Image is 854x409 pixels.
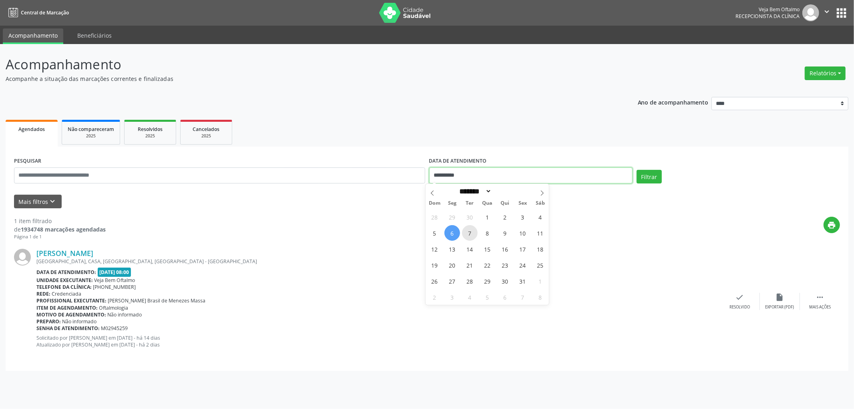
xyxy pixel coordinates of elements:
[735,13,800,20] span: Recepcionista da clínica
[532,289,548,305] span: Novembro 8, 2025
[805,66,846,80] button: Relatórios
[36,290,50,297] b: Rede:
[766,304,794,310] div: Exportar (PDF)
[462,257,478,273] span: Outubro 21, 2025
[68,126,114,133] span: Não compareceram
[462,209,478,225] span: Setembro 30, 2025
[444,289,460,305] span: Novembro 3, 2025
[532,257,548,273] span: Outubro 25, 2025
[93,284,136,290] span: [PHONE_NUMBER]
[531,201,549,206] span: Sáb
[48,197,57,206] i: keyboard_arrow_down
[427,209,442,225] span: Setembro 28, 2025
[638,97,709,107] p: Ano de acompanhamento
[802,4,819,21] img: img
[101,325,128,332] span: M02945259
[497,257,513,273] span: Outubro 23, 2025
[515,241,530,257] span: Outubro 17, 2025
[427,241,442,257] span: Outubro 12, 2025
[193,126,220,133] span: Cancelados
[515,257,530,273] span: Outubro 24, 2025
[429,155,487,167] label: DATA DE ATENDIMENTO
[480,289,495,305] span: Novembro 5, 2025
[834,6,848,20] button: apps
[186,133,226,139] div: 2025
[426,201,443,206] span: Dom
[3,28,63,44] a: Acompanhamento
[108,311,142,318] span: Não informado
[497,209,513,225] span: Outubro 2, 2025
[94,277,135,284] span: Veja Bem Oftalmo
[14,217,106,225] div: 1 item filtrado
[496,201,514,206] span: Qui
[36,258,720,265] div: [GEOGRAPHIC_DATA], CASA, [GEOGRAPHIC_DATA], [GEOGRAPHIC_DATA] - [GEOGRAPHIC_DATA]
[68,133,114,139] div: 2025
[497,289,513,305] span: Novembro 6, 2025
[62,318,97,325] span: Não informado
[6,6,69,19] a: Central de Marcação
[21,9,69,16] span: Central de Marcação
[729,304,750,310] div: Resolvido
[492,187,518,195] input: Year
[427,289,442,305] span: Novembro 2, 2025
[444,241,460,257] span: Outubro 13, 2025
[36,277,93,284] b: Unidade executante:
[532,241,548,257] span: Outubro 18, 2025
[6,75,596,83] p: Acompanhe a situação das marcações correntes e finalizadas
[98,268,131,277] span: [DATE] 08:00
[14,195,62,209] button: Mais filtroskeyboard_arrow_down
[735,293,744,302] i: check
[138,126,163,133] span: Resolvidos
[478,201,496,206] span: Qua
[776,293,784,302] i: insert_drive_file
[480,257,495,273] span: Outubro 22, 2025
[819,4,834,21] button: 
[36,304,98,311] b: Item de agendamento:
[14,249,31,266] img: img
[444,273,460,289] span: Outubro 27, 2025
[462,273,478,289] span: Outubro 28, 2025
[824,217,840,233] button: print
[462,289,478,305] span: Novembro 4, 2025
[515,273,530,289] span: Outubro 31, 2025
[497,273,513,289] span: Outubro 30, 2025
[14,225,106,234] div: de
[36,297,106,304] b: Profissional executante:
[532,209,548,225] span: Outubro 4, 2025
[444,209,460,225] span: Setembro 29, 2025
[427,273,442,289] span: Outubro 26, 2025
[532,225,548,241] span: Outubro 11, 2025
[462,225,478,241] span: Outubro 7, 2025
[36,318,61,325] b: Preparo:
[514,201,531,206] span: Sex
[637,170,662,183] button: Filtrar
[6,54,596,75] p: Acompanhamento
[99,304,129,311] span: Oftalmologia
[462,241,478,257] span: Outubro 14, 2025
[480,241,495,257] span: Outubro 15, 2025
[497,225,513,241] span: Outubro 9, 2025
[36,269,96,276] b: Data de atendimento:
[36,249,93,258] a: [PERSON_NAME]
[480,209,495,225] span: Outubro 1, 2025
[532,273,548,289] span: Novembro 1, 2025
[21,226,106,233] strong: 1934748 marcações agendadas
[816,293,824,302] i: 
[809,304,831,310] div: Mais ações
[108,297,206,304] span: [PERSON_NAME] Brasil de Menezes Massa
[130,133,170,139] div: 2025
[14,234,106,240] div: Página 1 de 1
[14,155,41,167] label: PESQUISAR
[480,273,495,289] span: Outubro 29, 2025
[36,311,106,318] b: Motivo de agendamento:
[427,257,442,273] span: Outubro 19, 2025
[515,289,530,305] span: Novembro 7, 2025
[822,7,831,16] i: 
[36,284,92,290] b: Telefone da clínica:
[497,241,513,257] span: Outubro 16, 2025
[515,225,530,241] span: Outubro 10, 2025
[72,28,117,42] a: Beneficiários
[36,334,720,348] p: Solicitado por [PERSON_NAME] em [DATE] - há 14 dias Atualizado por [PERSON_NAME] em [DATE] - há 2...
[444,225,460,241] span: Outubro 6, 2025
[36,325,100,332] b: Senha de atendimento:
